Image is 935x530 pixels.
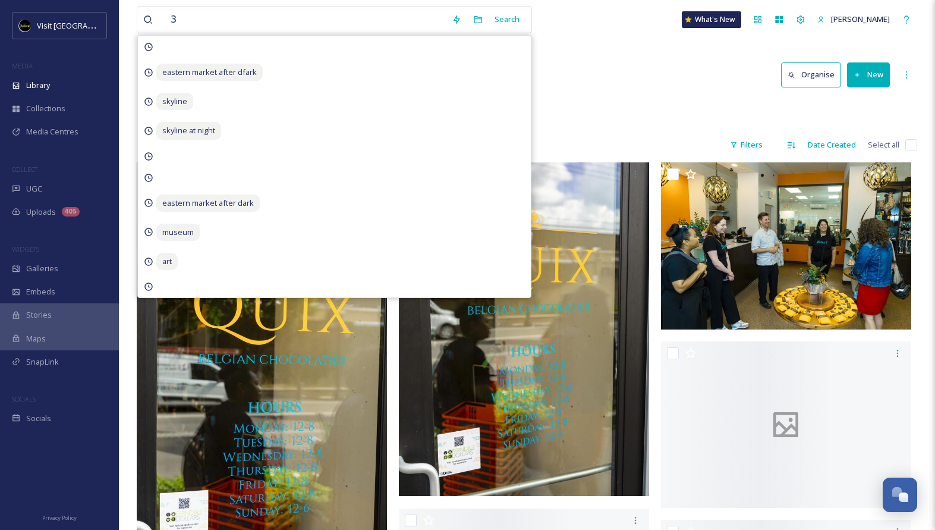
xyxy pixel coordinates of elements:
[12,394,36,403] span: SOCIALS
[26,356,59,368] span: SnapLink
[156,195,260,212] span: eastern market after dark
[661,162,911,330] img: 07.11.24 Ferndale FAM Tour-196.jpg
[12,61,33,70] span: MEDIA
[26,263,58,274] span: Galleries
[26,126,78,137] span: Media Centres
[42,510,77,524] a: Privacy Policy
[26,183,42,195] span: UGC
[37,20,129,31] span: Visit [GEOGRAPHIC_DATA]
[682,11,741,28] a: What's New
[26,333,46,344] span: Maps
[26,206,56,218] span: Uploads
[26,309,52,321] span: Stories
[489,8,525,31] div: Search
[12,165,37,174] span: COLLECT
[26,286,55,297] span: Embeds
[26,413,51,424] span: Socials
[62,207,80,217] div: 405
[19,20,31,32] img: VISIT%20DETROIT%20LOGO%20-%20BLACK%20BACKGROUND.png
[42,514,77,522] span: Privacy Policy
[156,64,263,81] span: eastern market after dfark
[781,62,841,87] button: Organise
[137,139,165,150] span: 198 file s
[156,224,200,241] span: museum
[156,122,221,139] span: skyline at night
[26,103,65,114] span: Collections
[724,133,769,156] div: Filters
[156,253,178,270] span: art
[781,62,847,87] a: Organise
[802,133,862,156] div: Date Created
[399,162,649,496] img: 07.11.24 Ferndale FAM Tour-197.jpg
[831,14,890,24] span: [PERSON_NAME]
[26,80,50,91] span: Library
[811,8,896,31] a: [PERSON_NAME]
[12,244,39,253] span: WIDGETS
[868,139,899,150] span: Select all
[847,62,890,87] button: New
[165,7,446,33] input: Search your library
[883,478,917,512] button: Open Chat
[156,93,193,110] span: skyline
